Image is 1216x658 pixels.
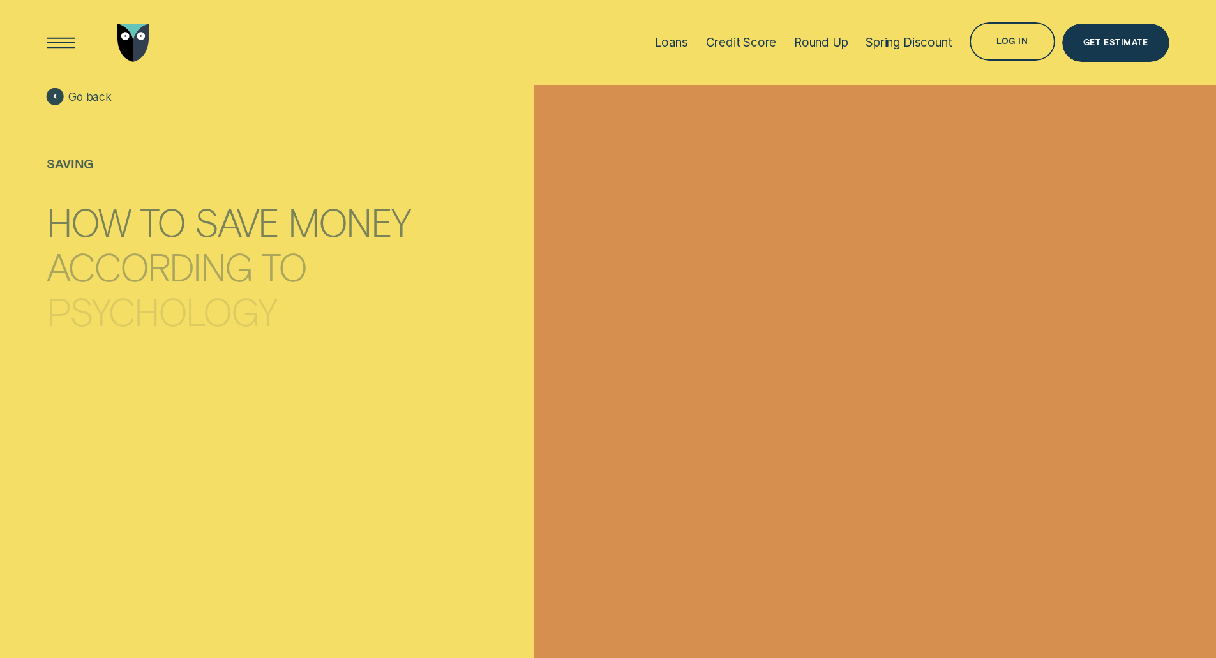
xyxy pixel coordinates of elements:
[261,247,306,285] div: To
[866,35,952,50] div: Spring Discount
[288,202,410,241] div: Money
[140,202,185,241] div: To
[970,22,1055,61] button: Log in
[47,88,112,105] a: Go back
[706,35,777,50] div: Credit Score
[47,292,276,330] div: Psychology
[68,89,112,103] span: Go back
[47,247,251,285] div: According
[794,35,848,50] div: Round Up
[47,202,130,241] div: How
[117,24,149,62] img: Wisr
[47,190,409,304] h1: How To Save Money According To Psychology
[1062,24,1169,62] a: Get Estimate
[655,35,688,50] div: Loans
[47,156,409,171] div: Saving
[42,24,80,62] button: Open Menu
[195,202,279,241] div: Save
